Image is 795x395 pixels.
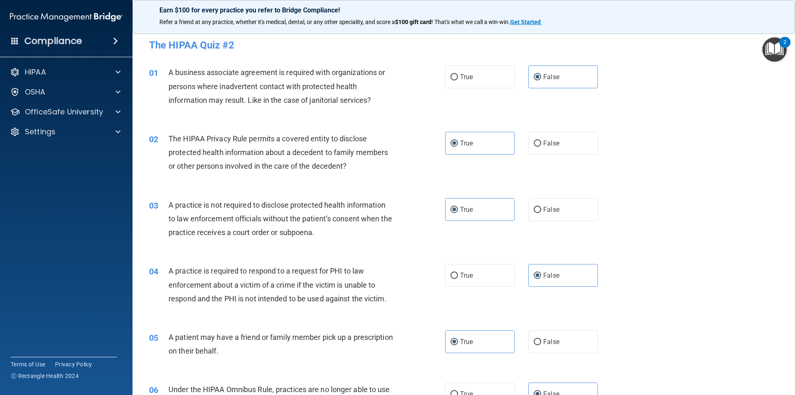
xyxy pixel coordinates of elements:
span: False [543,338,559,346]
input: True [450,273,458,279]
a: OfficeSafe University [10,107,120,117]
p: HIPAA [25,67,46,77]
p: OfficeSafe University [25,107,103,117]
strong: Get Started [510,19,541,25]
a: Get Started [510,19,542,25]
span: 03 [149,201,158,211]
span: 04 [149,267,158,276]
input: False [534,141,541,147]
span: 05 [149,333,158,343]
img: PMB logo [10,9,123,25]
span: True [460,73,473,81]
span: A patient may have a friend or family member pick up a prescription on their behalf. [169,333,393,355]
p: Earn $100 for every practice you refer to Bridge Compliance! [159,6,768,14]
span: 06 [149,385,158,395]
input: False [534,273,541,279]
a: HIPAA [10,67,120,77]
span: 01 [149,68,158,78]
span: True [460,271,473,279]
div: 2 [783,42,786,53]
a: OSHA [10,87,120,97]
p: Settings [25,127,55,137]
input: False [534,339,541,345]
h4: Compliance [24,35,82,47]
span: A business associate agreement is required with organizations or persons where inadvertent contac... [169,68,385,104]
span: A practice is not required to disclose protected health information to law enforcement officials ... [169,201,392,237]
a: Terms of Use [11,360,45,368]
span: True [460,338,473,346]
input: True [450,207,458,213]
span: The HIPAA Privacy Rule permits a covered entity to disclose protected health information about a ... [169,134,388,170]
p: OSHA [25,87,46,97]
input: False [534,74,541,80]
strong: $100 gift card [395,19,431,25]
input: True [450,339,458,345]
span: False [543,206,559,213]
h4: The HIPAA Quiz #2 [149,40,778,51]
span: True [460,206,473,213]
span: False [543,271,559,279]
span: A practice is required to respond to a request for PHI to law enforcement about a victim of a cri... [169,267,387,303]
a: Privacy Policy [55,360,92,368]
a: Settings [10,127,120,137]
span: False [543,73,559,81]
span: Refer a friend at any practice, whether it's medical, dental, or any other speciality, and score a [159,19,395,25]
span: True [460,139,473,147]
span: False [543,139,559,147]
input: True [450,74,458,80]
input: False [534,207,541,213]
span: Ⓒ Rectangle Health 2024 [11,372,79,380]
span: ! That's what we call a win-win. [431,19,510,25]
span: 02 [149,134,158,144]
input: True [450,141,458,147]
button: Open Resource Center, 2 new notifications [762,37,787,62]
